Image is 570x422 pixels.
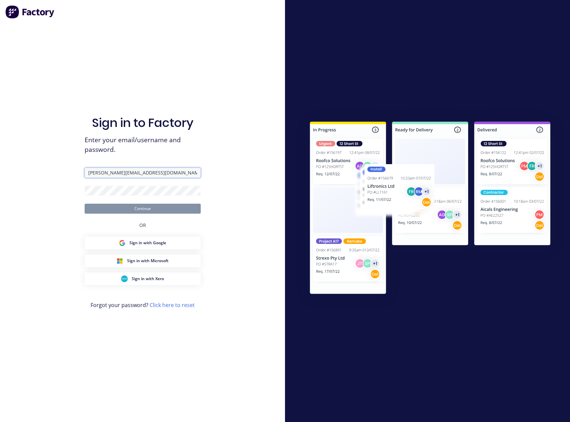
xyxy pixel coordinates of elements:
span: Sign in with Xero [132,276,164,282]
div: OR [139,214,146,237]
span: Sign in with Microsoft [127,258,169,264]
img: Factory [5,5,55,19]
h1: Sign in to Factory [92,116,193,130]
button: Xero Sign inSign in with Xero [85,272,201,285]
input: Email/Username [85,168,201,178]
button: Google Sign inSign in with Google [85,237,201,249]
span: Forgot your password? [91,301,195,309]
img: Xero Sign in [121,275,128,282]
img: Sign in [295,108,565,310]
button: Continue [85,204,201,214]
a: Click here to reset [150,301,195,309]
img: Microsoft Sign in [116,258,123,264]
span: Sign in with Google [129,240,166,246]
button: Microsoft Sign inSign in with Microsoft [85,255,201,267]
span: Enter your email/username and password. [85,135,201,155]
img: Google Sign in [119,240,125,246]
